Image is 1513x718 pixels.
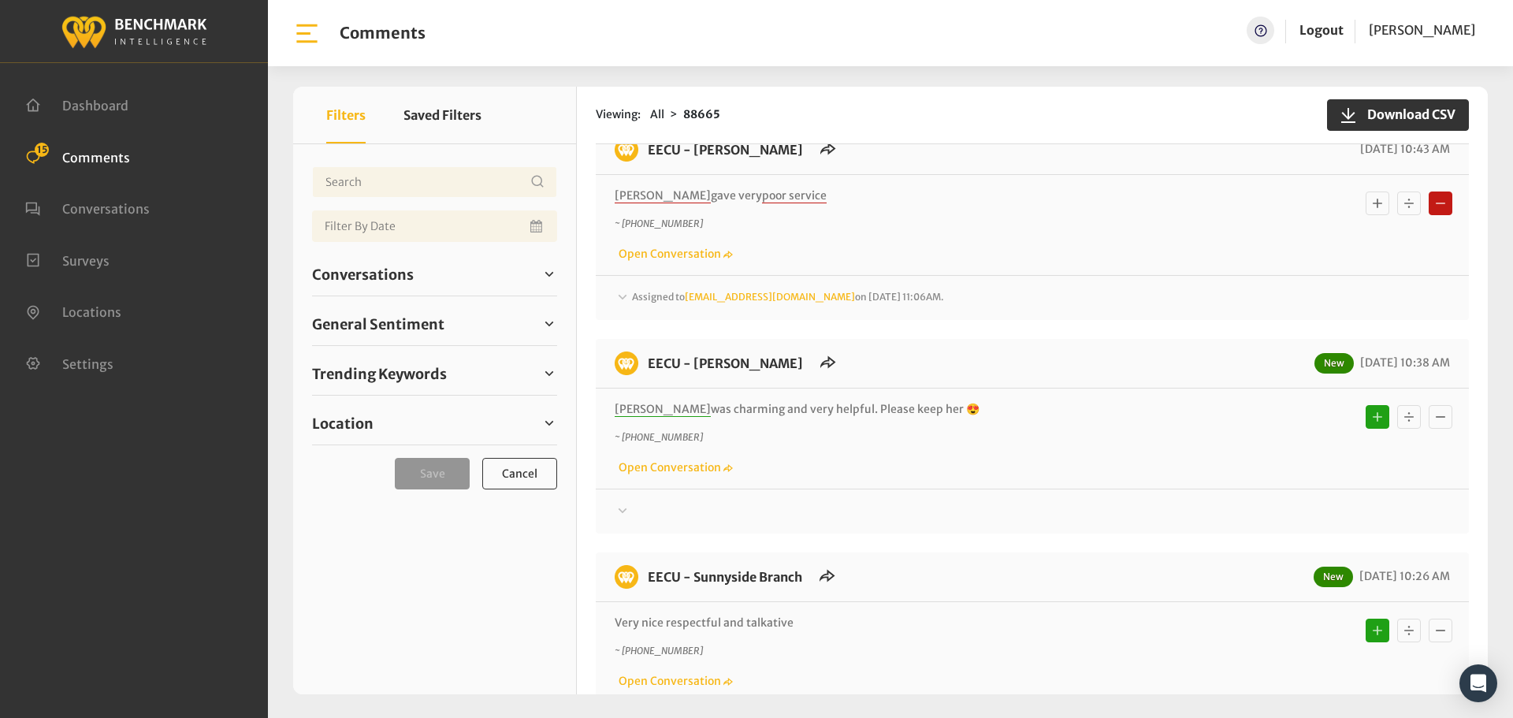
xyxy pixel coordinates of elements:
[1356,142,1450,156] span: [DATE] 10:43 AM
[632,291,944,303] span: Assigned to on [DATE] 11:06AM.
[62,201,150,217] span: Conversations
[25,355,113,370] a: Settings
[638,352,812,375] h6: EECU - Selma Branch
[1362,615,1456,646] div: Basic example
[1299,22,1344,38] a: Logout
[1362,188,1456,219] div: Basic example
[312,413,374,434] span: Location
[615,247,733,261] a: Open Conversation
[340,24,426,43] h1: Comments
[1369,22,1475,38] span: [PERSON_NAME]
[62,304,121,320] span: Locations
[62,355,113,371] span: Settings
[1356,355,1450,370] span: [DATE] 10:38 AM
[35,143,49,157] span: 15
[25,148,130,164] a: Comments 15
[25,199,150,215] a: Conversations
[312,314,444,335] span: General Sentiment
[312,363,447,385] span: Trending Keywords
[638,565,812,589] h6: EECU - Sunnyside Branch
[1459,664,1497,702] div: Open Intercom Messenger
[648,355,803,371] a: EECU - [PERSON_NAME]
[312,210,557,242] input: Date range input field
[615,460,733,474] a: Open Conversation
[326,87,366,143] button: Filters
[61,12,207,50] img: benchmark
[25,251,110,267] a: Surveys
[62,252,110,268] span: Surveys
[615,288,1450,307] div: Assigned to[EMAIL_ADDRESS][DOMAIN_NAME]on [DATE] 11:06AM.
[615,615,1241,631] p: Very nice respectful and talkative
[615,565,638,589] img: benchmark
[1327,99,1469,131] button: Download CSV
[312,312,557,336] a: General Sentiment
[312,362,557,385] a: Trending Keywords
[1314,567,1353,587] span: New
[615,401,1241,418] p: was charming and very helpful. Please keep her 😍
[482,458,557,489] button: Cancel
[615,188,711,203] span: [PERSON_NAME]
[62,149,130,165] span: Comments
[615,188,1241,204] p: gave very
[683,107,720,121] strong: 88665
[615,402,711,417] span: [PERSON_NAME]
[1355,569,1450,583] span: [DATE] 10:26 AM
[638,138,812,162] h6: EECU - Selma Branch
[1358,105,1455,124] span: Download CSV
[615,431,703,443] i: ~ [PHONE_NUMBER]
[615,352,638,375] img: benchmark
[762,188,827,203] span: poor service
[615,138,638,162] img: benchmark
[25,303,121,318] a: Locations
[403,87,481,143] button: Saved Filters
[1369,17,1475,44] a: [PERSON_NAME]
[650,107,664,121] span: All
[312,166,557,198] input: Username
[615,645,703,657] i: ~ [PHONE_NUMBER]
[1299,17,1344,44] a: Logout
[312,262,557,286] a: Conversations
[596,106,641,123] span: Viewing:
[1314,353,1354,374] span: New
[648,142,803,158] a: EECU - [PERSON_NAME]
[527,210,548,242] button: Open Calendar
[685,291,855,303] a: [EMAIL_ADDRESS][DOMAIN_NAME]
[648,569,802,585] a: EECU - Sunnyside Branch
[25,96,128,112] a: Dashboard
[1362,401,1456,433] div: Basic example
[312,264,414,285] span: Conversations
[62,98,128,113] span: Dashboard
[615,218,703,229] i: ~ [PHONE_NUMBER]
[293,20,321,47] img: bar
[312,411,557,435] a: Location
[615,674,733,688] a: Open Conversation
